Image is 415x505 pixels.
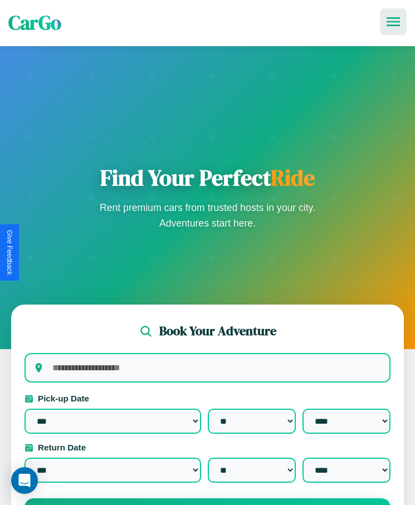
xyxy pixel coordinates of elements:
p: Rent premium cars from trusted hosts in your city. Adventures start here. [96,200,319,231]
div: Open Intercom Messenger [11,467,38,494]
span: Ride [271,163,315,193]
label: Return Date [25,443,390,452]
label: Pick-up Date [25,394,390,403]
h2: Book Your Adventure [159,322,276,340]
span: CarGo [8,9,61,36]
div: Give Feedback [6,230,13,275]
h1: Find Your Perfect [96,164,319,191]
